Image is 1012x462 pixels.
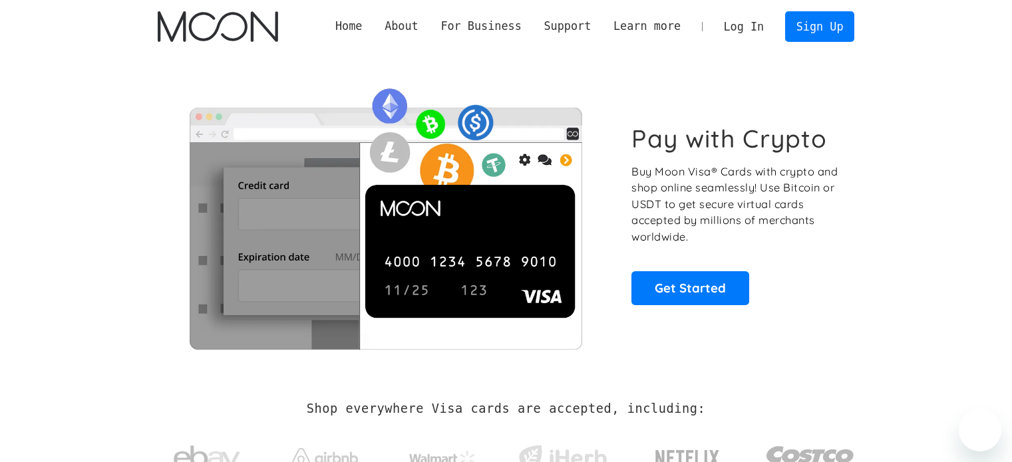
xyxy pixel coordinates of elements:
div: Learn more [602,18,692,35]
h2: Shop everywhere Visa cards are accepted, including: [307,402,705,416]
a: Home [324,18,373,35]
a: Sign Up [785,11,854,41]
div: Support [533,18,602,35]
iframe: לחצן לפתיחת חלון הודעות הטקסט [959,409,1001,451]
a: Log In [713,12,775,41]
h1: Pay with Crypto [631,124,827,154]
a: Get Started [631,271,749,304]
div: About [385,18,419,35]
p: Buy Moon Visa® Cards with crypto and shop online seamlessly! Use Bitcoin or USDT to get secure vi... [631,164,840,245]
div: Support [544,18,591,35]
div: For Business [430,18,533,35]
img: Moon Cards let you spend your crypto anywhere Visa is accepted. [158,79,613,349]
div: For Business [440,18,521,35]
a: home [158,11,278,42]
div: About [373,18,429,35]
div: Learn more [613,18,681,35]
img: Moon Logo [158,11,278,42]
